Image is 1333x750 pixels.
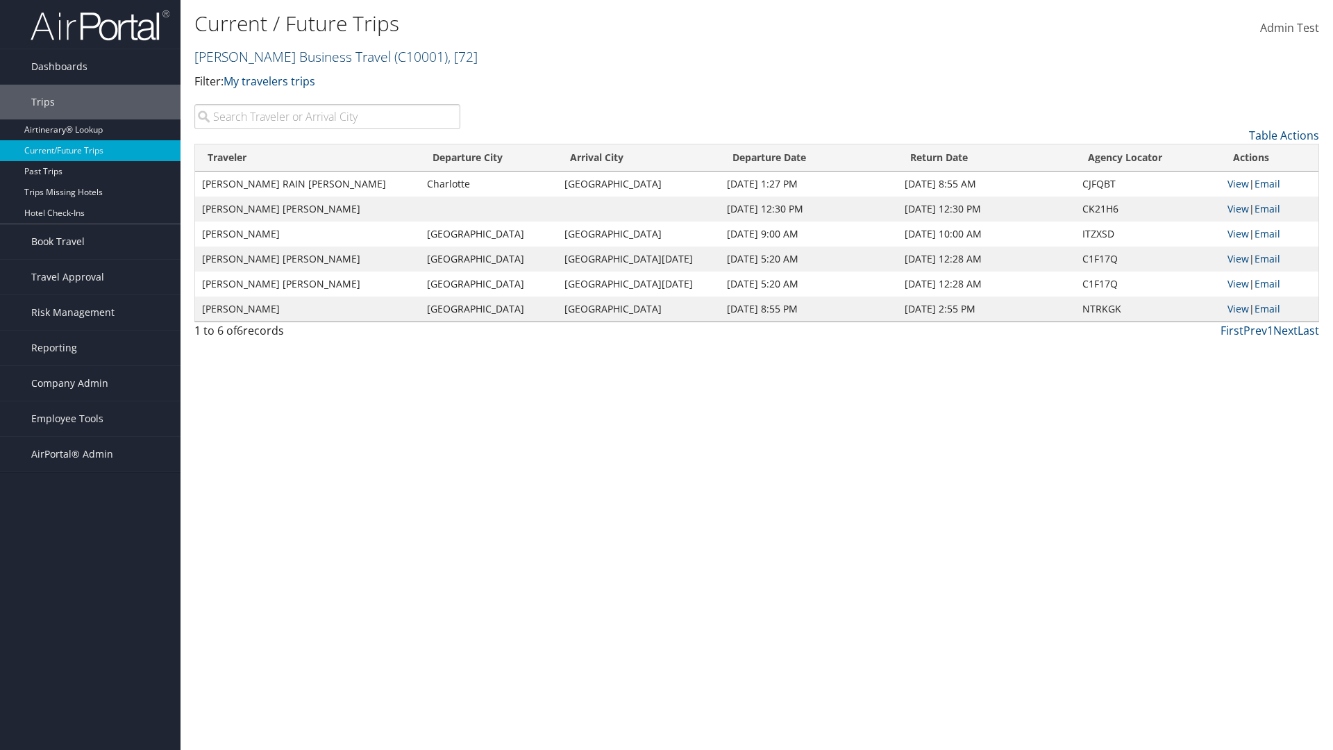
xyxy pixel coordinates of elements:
td: Charlotte [420,172,557,197]
td: [GEOGRAPHIC_DATA][DATE] [557,272,719,297]
th: Departure City: activate to sort column ascending [420,144,557,172]
span: Travel Approval [31,260,104,294]
th: Departure Date: activate to sort column descending [720,144,898,172]
a: View [1227,252,1249,265]
td: CK21H6 [1075,197,1221,222]
td: [DATE] 5:20 AM [720,247,898,272]
span: Admin Test [1260,20,1319,35]
td: [DATE] 9:00 AM [720,222,898,247]
td: [DATE] 12:30 PM [720,197,898,222]
td: [GEOGRAPHIC_DATA] [420,222,557,247]
a: [PERSON_NAME] Business Travel [194,47,478,66]
td: [PERSON_NAME] [PERSON_NAME] [195,247,420,272]
td: C1F17Q [1075,247,1221,272]
a: View [1227,277,1249,290]
a: Email [1255,227,1280,240]
td: [GEOGRAPHIC_DATA] [420,272,557,297]
span: ( C10001 ) [394,47,448,66]
td: | [1221,272,1318,297]
th: Arrival City: activate to sort column ascending [557,144,719,172]
td: | [1221,297,1318,322]
a: View [1227,202,1249,215]
td: [GEOGRAPHIC_DATA] [557,172,719,197]
td: [GEOGRAPHIC_DATA][DATE] [557,247,719,272]
span: Employee Tools [31,401,103,436]
td: [GEOGRAPHIC_DATA] [420,247,557,272]
span: Dashboards [31,49,87,84]
a: Prev [1243,323,1267,338]
img: airportal-logo.png [31,9,169,42]
span: 6 [237,323,243,338]
td: | [1221,197,1318,222]
a: View [1227,302,1249,315]
a: My travelers trips [224,74,315,89]
td: [DATE] 12:30 PM [898,197,1075,222]
a: Next [1273,323,1298,338]
td: [DATE] 8:55 AM [898,172,1075,197]
span: Company Admin [31,366,108,401]
a: Email [1255,277,1280,290]
a: Table Actions [1249,128,1319,143]
td: [DATE] 8:55 PM [720,297,898,322]
td: [PERSON_NAME] [PERSON_NAME] [195,197,420,222]
a: Email [1255,302,1280,315]
th: Return Date: activate to sort column ascending [898,144,1075,172]
h1: Current / Future Trips [194,9,944,38]
td: CJFQBT [1075,172,1221,197]
td: [GEOGRAPHIC_DATA] [557,297,719,322]
td: [GEOGRAPHIC_DATA] [420,297,557,322]
td: | [1221,247,1318,272]
td: ITZXSD [1075,222,1221,247]
td: [DATE] 5:20 AM [720,272,898,297]
th: Traveler: activate to sort column ascending [195,144,420,172]
span: Book Travel [31,224,85,259]
div: 1 to 6 of records [194,322,460,346]
a: Email [1255,202,1280,215]
td: [DATE] 1:27 PM [720,172,898,197]
a: 1 [1267,323,1273,338]
p: Filter: [194,73,944,91]
span: , [ 72 ] [448,47,478,66]
span: AirPortal® Admin [31,437,113,472]
span: Trips [31,85,55,119]
td: [DATE] 2:55 PM [898,297,1075,322]
th: Actions [1221,144,1318,172]
td: [PERSON_NAME] [195,297,420,322]
td: [PERSON_NAME] [195,222,420,247]
a: First [1221,323,1243,338]
td: C1F17Q [1075,272,1221,297]
td: NTRKGK [1075,297,1221,322]
td: [DATE] 10:00 AM [898,222,1075,247]
span: Risk Management [31,295,115,330]
td: [PERSON_NAME] [PERSON_NAME] [195,272,420,297]
td: [GEOGRAPHIC_DATA] [557,222,719,247]
a: Admin Test [1260,7,1319,50]
input: Search Traveler or Arrival City [194,104,460,129]
td: [PERSON_NAME] RAIN [PERSON_NAME] [195,172,420,197]
a: Last [1298,323,1319,338]
th: Agency Locator: activate to sort column ascending [1075,144,1221,172]
a: Email [1255,177,1280,190]
a: View [1227,177,1249,190]
a: Email [1255,252,1280,265]
td: [DATE] 12:28 AM [898,247,1075,272]
td: | [1221,222,1318,247]
td: [DATE] 12:28 AM [898,272,1075,297]
a: View [1227,227,1249,240]
span: Reporting [31,331,77,365]
td: | [1221,172,1318,197]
